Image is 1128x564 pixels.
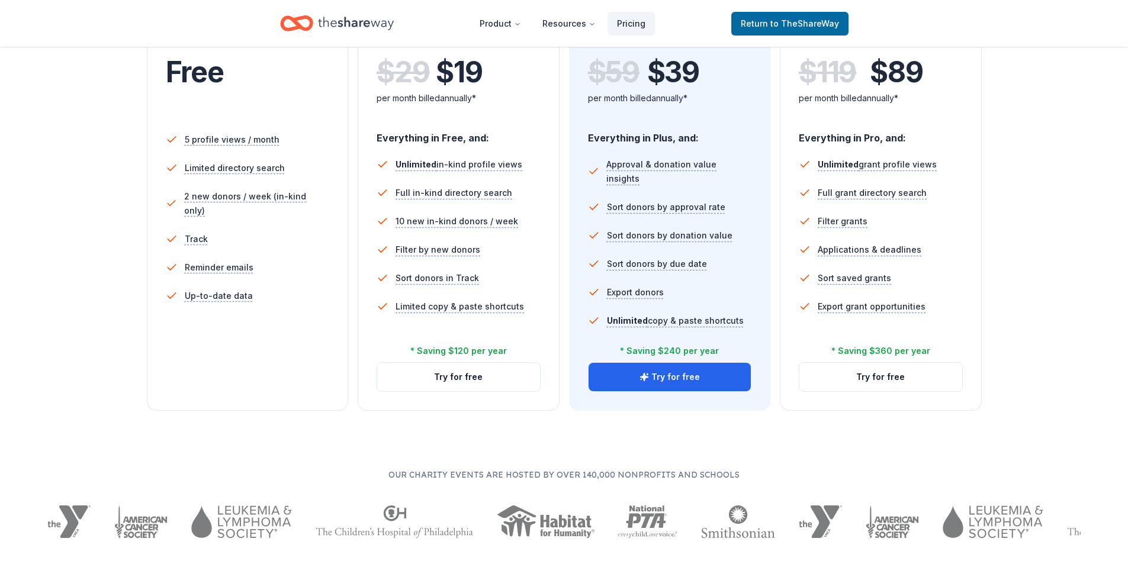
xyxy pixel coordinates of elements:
span: Full in-kind directory search [396,186,512,200]
span: $ 19 [436,56,482,89]
span: Applications & deadlines [818,243,921,257]
button: Try for free [589,363,751,391]
span: Limited copy & paste shortcuts [396,299,524,314]
span: Unlimited [396,159,436,169]
img: Smithsonian [701,505,775,538]
img: American Cancer Society [114,505,168,538]
span: Filter grants [818,214,867,228]
span: Export grant opportunities [818,299,925,314]
img: Habitat for Humanity [497,505,594,538]
span: Export donors [607,285,664,299]
img: National PTA [618,505,678,538]
img: YMCA [47,505,91,538]
span: Sort donors by donation value [607,228,732,243]
span: Full grant directory search [818,186,927,200]
button: Try for free [377,363,540,391]
span: Up-to-date data [185,289,253,303]
button: Resources [533,12,605,36]
p: Our charity events are hosted by over 140,000 nonprofits and schools [47,468,1081,482]
span: 10 new in-kind donors / week [396,214,518,228]
span: Return [741,17,839,31]
a: Returnto TheShareWay [731,12,849,36]
div: per month billed annually* [588,91,752,105]
div: per month billed annually* [377,91,541,105]
img: American Cancer Society [866,505,920,538]
a: Home [280,9,394,37]
span: Approval & donation value insights [606,157,751,186]
span: grant profile views [818,159,937,169]
span: Sort saved grants [818,271,891,285]
span: Track [185,232,208,246]
div: Everything in Plus, and: [588,121,752,146]
div: Everything in Free, and: [377,121,541,146]
button: Product [470,12,531,36]
span: Sort donors by due date [607,257,707,271]
span: Reminder emails [185,260,253,275]
span: in-kind profile views [396,159,522,169]
span: Unlimited [818,159,859,169]
img: YMCA [799,505,842,538]
a: Pricing [608,12,655,36]
span: Sort donors in Track [396,271,479,285]
span: to TheShareWay [770,18,839,28]
span: 5 profile views / month [185,133,279,147]
div: * Saving $240 per year [620,344,719,358]
span: Unlimited [607,315,648,325]
div: Everything in Pro, and: [799,121,963,146]
span: Sort donors by approval rate [607,200,725,214]
span: Filter by new donors [396,243,480,257]
img: The Children's Hospital of Philadelphia [316,505,473,538]
span: copy & paste shortcuts [607,315,744,325]
span: Limited directory search [185,161,285,175]
div: * Saving $120 per year [410,344,507,358]
div: per month billed annually* [799,91,963,105]
img: Leukemia & Lymphoma Society [191,505,291,538]
span: $ 39 [647,56,699,89]
img: Leukemia & Lymphoma Society [943,505,1043,538]
nav: Main [470,9,655,37]
span: $ 89 [870,56,923,89]
span: 2 new donors / week (in-kind only) [184,189,329,218]
div: * Saving $360 per year [831,344,930,358]
button: Try for free [799,363,962,391]
span: Free [166,54,224,89]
